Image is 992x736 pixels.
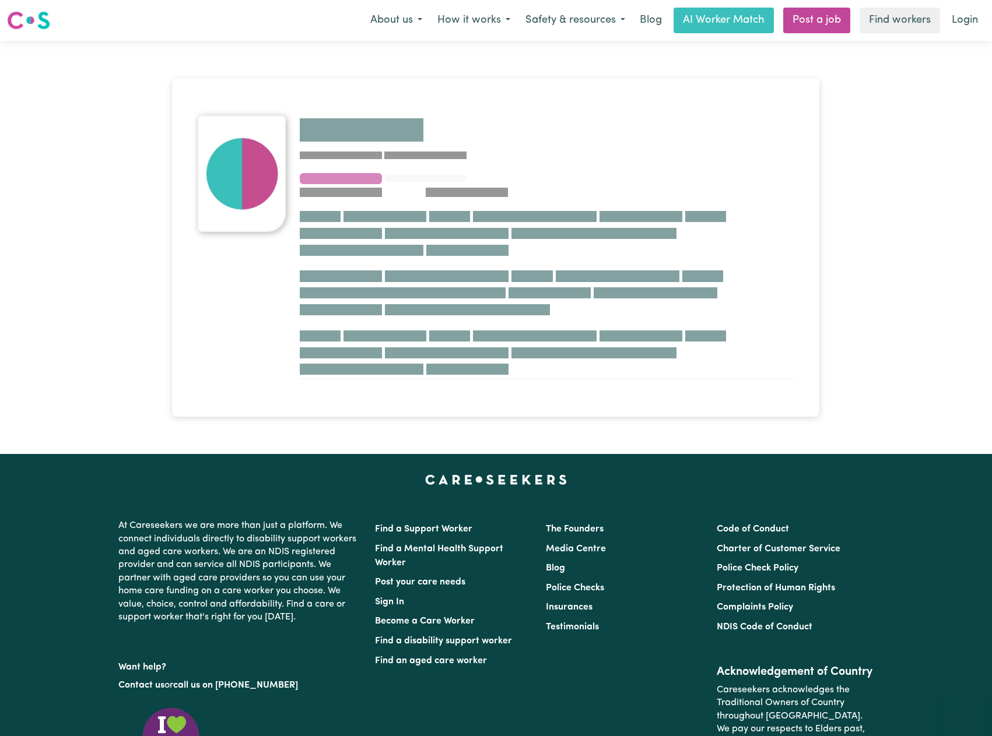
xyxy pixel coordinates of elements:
a: Post a job [783,8,850,33]
a: Blog [633,8,669,33]
a: Find a disability support worker [375,636,512,646]
a: NDIS Code of Conduct [717,622,812,632]
iframe: Button to launch messaging window [945,689,983,727]
a: Charter of Customer Service [717,544,840,554]
a: Complaints Policy [717,603,793,612]
p: Want help? [118,656,361,674]
a: Become a Care Worker [375,617,475,626]
button: Safety & resources [518,8,633,33]
a: Sign In [375,597,404,607]
a: call us on [PHONE_NUMBER] [173,681,298,690]
a: Blog [546,564,565,573]
button: About us [363,8,430,33]
a: Find a Support Worker [375,524,472,534]
a: Find workers [860,8,940,33]
a: Login [945,8,985,33]
a: Insurances [546,603,593,612]
a: Post your care needs [375,577,465,587]
a: Code of Conduct [717,524,789,534]
a: The Founders [546,524,604,534]
a: Careseekers logo [7,7,50,34]
a: Protection of Human Rights [717,583,835,593]
a: Police Checks [546,583,604,593]
a: Police Check Policy [717,564,798,573]
p: or [118,674,361,696]
a: Media Centre [546,544,606,554]
button: How it works [430,8,518,33]
p: At Careseekers we are more than just a platform. We connect individuals directly to disability su... [118,515,361,628]
a: AI Worker Match [674,8,774,33]
h2: Acknowledgement of Country [717,665,874,679]
a: Contact us [118,681,164,690]
img: Careseekers logo [7,10,50,31]
a: Careseekers home page [425,475,567,484]
a: Testimonials [546,622,599,632]
a: Find an aged care worker [375,656,487,665]
a: Find a Mental Health Support Worker [375,544,503,568]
